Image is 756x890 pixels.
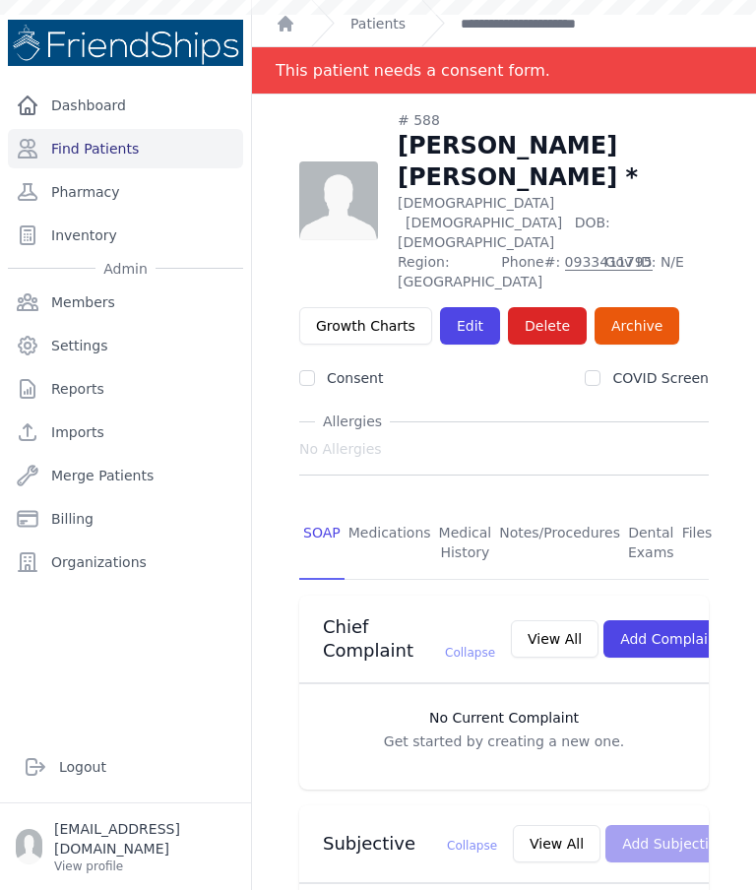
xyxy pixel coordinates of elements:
[8,20,243,66] img: Medical Missions EMR
[508,307,587,345] button: Delete
[398,110,709,130] div: # 588
[605,252,709,291] span: Gov ID: N/E
[406,215,562,230] span: [DEMOGRAPHIC_DATA]
[8,216,243,255] a: Inventory
[513,825,600,862] button: View All
[447,839,497,853] span: Collapse
[8,326,243,365] a: Settings
[501,252,593,291] span: Phone#:
[398,193,709,252] p: [DEMOGRAPHIC_DATA]
[315,412,390,431] span: Allergies
[8,86,243,125] a: Dashboard
[8,172,243,212] a: Pharmacy
[95,259,156,279] span: Admin
[319,708,689,728] h3: No Current Complaint
[603,620,738,658] button: Add Complaint
[276,47,550,94] div: This patient needs a consent form.
[605,825,742,862] button: Add Subjective
[8,369,243,409] a: Reports
[8,542,243,582] a: Organizations
[678,507,717,580] a: Files
[612,370,709,386] label: COVID Screen
[445,646,495,660] span: Collapse
[8,413,243,452] a: Imports
[595,307,679,345] a: Archive
[8,456,243,495] a: Merge Patients
[327,370,383,386] label: Consent
[350,14,406,33] a: Patients
[511,620,598,658] button: View All
[54,858,235,874] p: View profile
[440,307,500,345] a: Edit
[435,507,496,580] a: Medical History
[299,507,709,580] nav: Tabs
[54,819,235,858] p: [EMAIL_ADDRESS][DOMAIN_NAME]
[252,47,756,95] div: Notification
[8,499,243,539] a: Billing
[8,283,243,322] a: Members
[299,439,382,459] span: No Allergies
[299,307,432,345] a: Growth Charts
[299,161,378,240] img: person-242608b1a05df3501eefc295dc1bc67a.jpg
[319,731,689,751] p: Get started by creating a new one.
[16,819,235,874] a: [EMAIL_ADDRESS][DOMAIN_NAME] View profile
[8,129,243,168] a: Find Patients
[16,747,235,787] a: Logout
[299,507,345,580] a: SOAP
[345,507,435,580] a: Medications
[323,832,497,856] h3: Subjective
[495,507,624,580] a: Notes/Procedures
[624,507,678,580] a: Dental Exams
[398,130,709,193] h1: [PERSON_NAME] [PERSON_NAME] *
[398,252,489,291] span: Region: [GEOGRAPHIC_DATA]
[323,615,495,663] h3: Chief Complaint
